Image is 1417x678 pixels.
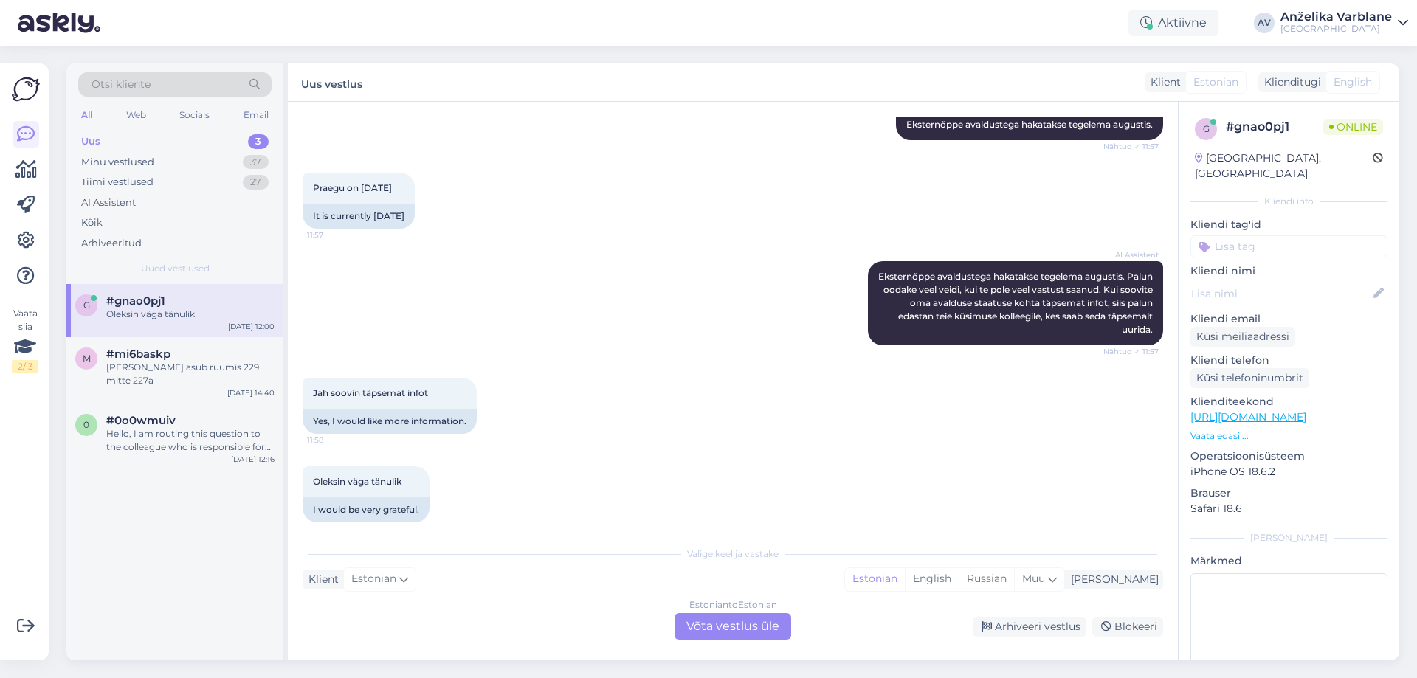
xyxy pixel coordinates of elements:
[1190,353,1387,368] p: Kliendi telefon
[675,613,791,640] div: Võta vestlus üle
[313,182,392,193] span: Praegu on [DATE]
[1190,501,1387,516] p: Safari 18.6
[106,361,275,387] div: [PERSON_NAME] asub ruumis 229 mitte 227a
[81,236,142,251] div: Arhiveeritud
[231,454,275,465] div: [DATE] 12:16
[12,75,40,103] img: Askly Logo
[959,568,1014,590] div: Russian
[307,229,362,241] span: 11:57
[83,300,90,311] span: g
[313,387,428,398] span: Jah soovin täpsemat infot
[227,387,275,398] div: [DATE] 14:40
[106,308,275,321] div: Oleksin väga tänulik
[1334,75,1372,90] span: English
[243,155,269,170] div: 37
[83,419,89,430] span: 0
[1128,10,1218,36] div: Aktiivne
[1190,217,1387,232] p: Kliendi tag'id
[1065,572,1159,587] div: [PERSON_NAME]
[81,155,154,170] div: Minu vestlused
[1190,553,1387,569] p: Märkmed
[1022,572,1045,585] span: Muu
[1254,13,1275,33] div: AV
[973,617,1086,637] div: Arhiveeri vestlus
[1103,141,1159,152] span: Nähtud ✓ 11:57
[313,476,401,487] span: Oleksin väga tänulik
[1190,410,1306,423] a: [URL][DOMAIN_NAME]
[1145,75,1181,90] div: Klient
[1190,429,1387,443] p: Vaata edasi ...
[1195,151,1373,181] div: [GEOGRAPHIC_DATA], [GEOGRAPHIC_DATA]
[303,497,430,522] div: I would be very grateful.
[123,105,149,125] div: Web
[81,175,154,190] div: Tiimi vestlused
[303,572,339,587] div: Klient
[81,134,100,149] div: Uus
[1191,286,1371,302] input: Lisa nimi
[106,427,275,454] div: Hello, I am routing this question to the colleague who is responsible for this topic. The reply m...
[1190,449,1387,464] p: Operatsioonisüsteem
[1190,464,1387,480] p: iPhone OS 18.6.2
[81,215,103,230] div: Kõik
[241,105,272,125] div: Email
[351,571,396,587] span: Estonian
[303,409,477,434] div: Yes, I would like more information.
[878,271,1155,335] span: Eksternõppe avaldustega hakatakse tegelema augustis. Palun oodake veel veidi, kui te pole veel va...
[1323,119,1383,135] span: Online
[303,204,415,229] div: It is currently [DATE]
[176,105,213,125] div: Socials
[1092,617,1163,637] div: Blokeeri
[1203,123,1210,134] span: g
[1190,485,1387,501] p: Brauser
[1190,311,1387,327] p: Kliendi email
[303,547,1163,561] div: Valige keel ja vastake
[1190,263,1387,279] p: Kliendi nimi
[92,77,151,92] span: Otsi kliente
[243,175,269,190] div: 27
[1190,235,1387,257] input: Lisa tag
[1190,195,1387,208] div: Kliendi info
[307,435,362,446] span: 11:58
[12,360,38,373] div: 2 / 3
[307,523,362,534] span: 12:00
[141,262,210,275] span: Uued vestlused
[1193,75,1238,90] span: Estonian
[1280,11,1408,35] a: Anželika Varblane[GEOGRAPHIC_DATA]
[248,134,269,149] div: 3
[1103,249,1159,260] span: AI Assistent
[1226,118,1323,136] div: # gnao0pj1
[845,568,905,590] div: Estonian
[106,414,176,427] span: #0o0wmuiv
[905,568,959,590] div: English
[301,72,362,92] label: Uus vestlus
[228,321,275,332] div: [DATE] 12:00
[1258,75,1321,90] div: Klienditugi
[106,294,165,308] span: #gnao0pj1
[1280,23,1392,35] div: [GEOGRAPHIC_DATA]
[1190,327,1295,347] div: Küsi meiliaadressi
[78,105,95,125] div: All
[12,307,38,373] div: Vaata siia
[1280,11,1392,23] div: Anželika Varblane
[1103,346,1159,357] span: Nähtud ✓ 11:57
[81,196,136,210] div: AI Assistent
[1190,394,1387,409] p: Klienditeekond
[83,353,91,364] span: m
[106,347,170,361] span: #mi6baskp
[689,598,777,612] div: Estonian to Estonian
[1190,368,1309,388] div: Küsi telefoninumbrit
[1190,531,1387,544] div: [PERSON_NAME]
